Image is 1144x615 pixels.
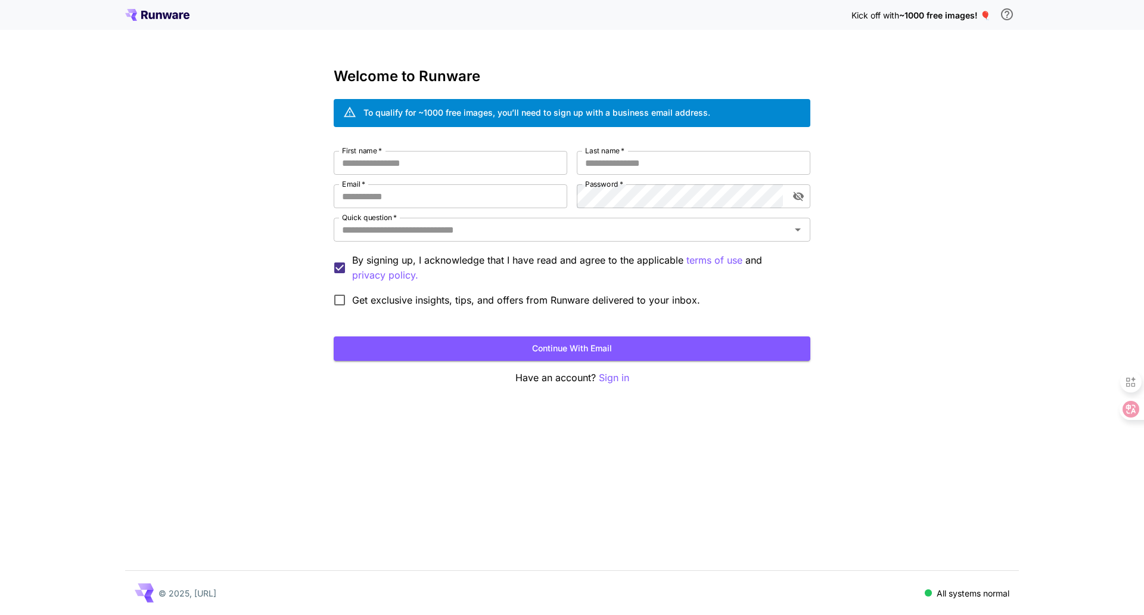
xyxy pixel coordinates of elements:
p: Have an account? [334,370,810,385]
button: Continue with email [334,336,810,361]
button: By signing up, I acknowledge that I have read and agree to the applicable and privacy policy. [686,253,742,268]
label: Password [585,179,623,189]
button: In order to qualify for free credit, you need to sign up with a business email address and click ... [995,2,1019,26]
button: toggle password visibility [788,186,809,207]
p: By signing up, I acknowledge that I have read and agree to the applicable and [352,253,801,283]
p: terms of use [686,253,742,268]
span: Get exclusive insights, tips, and offers from Runware delivered to your inbox. [352,293,700,307]
span: ~1000 free images! 🎈 [899,10,990,20]
h3: Welcome to Runware [334,68,810,85]
p: privacy policy. [352,268,418,283]
div: To qualify for ~1000 free images, you’ll need to sign up with a business email address. [363,106,710,119]
label: Last name [585,146,624,156]
p: All systems normal [937,587,1009,599]
button: By signing up, I acknowledge that I have read and agree to the applicable terms of use and [352,268,418,283]
span: Kick off with [851,10,899,20]
button: Open [789,221,806,238]
p: © 2025, [URL] [158,587,216,599]
button: Sign in [599,370,629,385]
label: Quick question [342,212,397,222]
label: First name [342,146,382,156]
label: Email [342,179,365,189]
